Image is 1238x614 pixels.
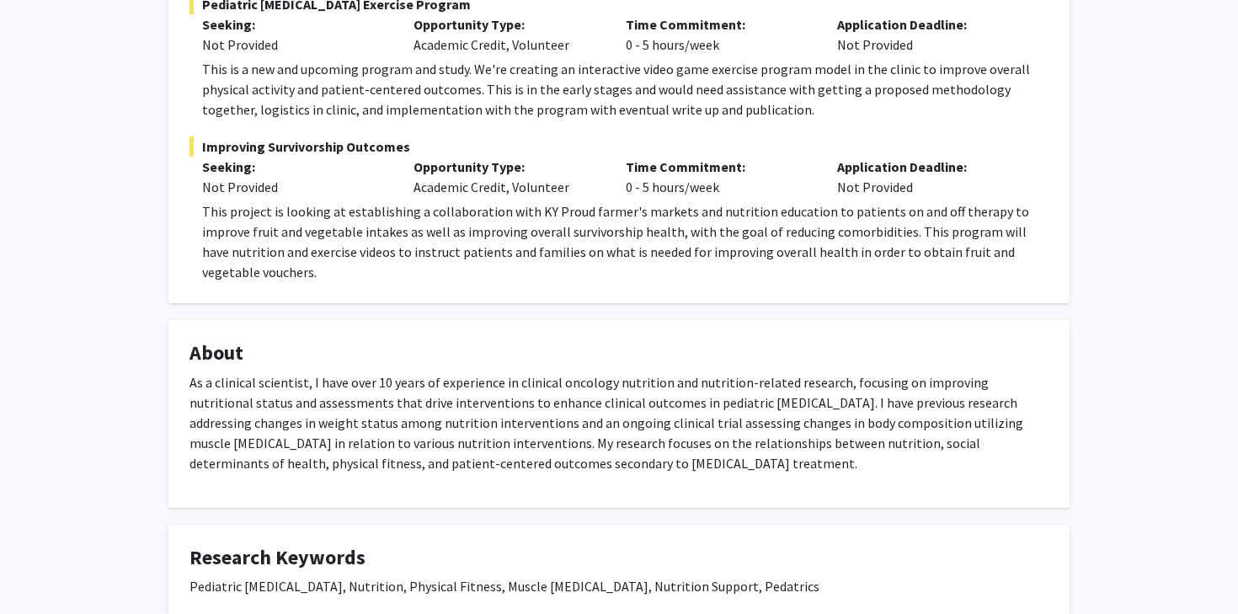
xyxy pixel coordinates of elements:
p: Application Deadline: [837,157,1023,177]
p: Seeking: [202,157,388,177]
p: Opportunity Type: [414,14,600,35]
p: This is a new and upcoming program and study. We're creating an interactive video game exercise p... [202,59,1049,120]
p: As a clinical scientist, I have over 10 years of experience in clinical oncology nutrition and nu... [189,372,1049,473]
span: Improving Survivorship Outcomes [189,136,1049,157]
div: Academic Credit, Volunteer [401,14,612,55]
h4: Research Keywords [189,546,1049,570]
p: Seeking: [202,14,388,35]
iframe: Chat [13,538,72,601]
div: Not Provided [202,177,388,197]
p: Application Deadline: [837,14,1023,35]
p: Time Commitment: [626,14,812,35]
p: Opportunity Type: [414,157,600,177]
div: Not Provided [824,14,1036,55]
div: Not Provided [202,35,388,55]
div: Academic Credit, Volunteer [401,157,612,197]
h4: About [189,341,1049,366]
div: Not Provided [824,157,1036,197]
p: This project is looking at establishing a collaboration with KY Proud farmer's markets and nutrit... [202,201,1049,282]
div: Pediatric [MEDICAL_DATA], Nutrition, Physical Fitness, Muscle [MEDICAL_DATA], Nutrition Support, ... [189,576,1049,596]
div: 0 - 5 hours/week [613,14,824,55]
div: 0 - 5 hours/week [613,157,824,197]
p: Time Commitment: [626,157,812,177]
